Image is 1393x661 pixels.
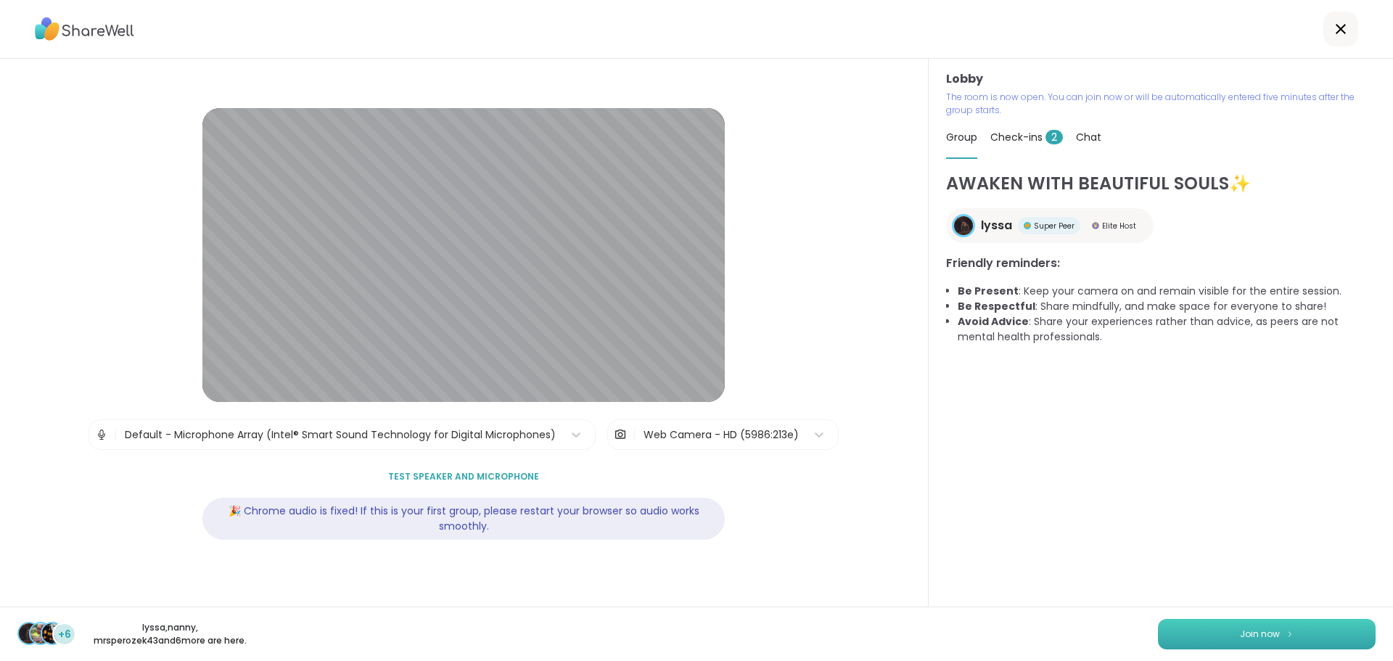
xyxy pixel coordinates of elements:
button: Join now [1158,619,1376,649]
b: Avoid Advice [958,314,1029,329]
h3: Lobby [946,70,1376,88]
img: Microphone [95,420,108,449]
span: Elite Host [1102,221,1136,231]
div: 🎉 Chrome audio is fixed! If this is your first group, please restart your browser so audio works ... [202,498,725,540]
span: Group [946,130,977,144]
h3: Friendly reminders: [946,255,1376,272]
span: Chat [1076,130,1101,144]
div: Web Camera - HD (5986:213e) [644,427,799,443]
span: +6 [58,627,71,642]
b: Be Present [958,284,1019,298]
li: : Share mindfully, and make space for everyone to share! [958,299,1376,314]
img: lyssa [954,216,973,235]
span: 2 [1045,130,1063,144]
img: nanny [30,623,51,644]
span: Test speaker and microphone [388,470,539,483]
img: lyssa [19,623,39,644]
img: ShareWell Logo [35,12,134,46]
span: Join now [1240,628,1280,641]
span: | [114,420,118,449]
a: lyssalyssaSuper PeerSuper PeerElite HostElite Host [946,208,1154,243]
p: The room is now open. You can join now or will be automatically entered five minutes after the gr... [946,91,1376,117]
img: Camera [614,420,627,449]
button: Test speaker and microphone [382,461,545,492]
span: Check-ins [990,130,1063,144]
img: Elite Host [1092,222,1099,229]
img: ShareWell Logomark [1286,630,1294,638]
span: | [633,420,636,449]
span: lyssa [981,217,1012,234]
b: Be Respectful [958,299,1035,313]
span: Super Peer [1034,221,1074,231]
img: Super Peer [1024,222,1031,229]
li: : Keep your camera on and remain visible for the entire session. [958,284,1376,299]
h1: AWAKEN WITH BEAUTIFUL SOULS✨ [946,171,1376,197]
li: : Share your experiences rather than advice, as peers are not mental health professionals. [958,314,1376,345]
img: mrsperozek43 [42,623,62,644]
div: Default - Microphone Array (Intel® Smart Sound Technology for Digital Microphones) [125,427,556,443]
p: lyssa , nanny , mrsperozek43 and 6 more are here. [89,621,251,647]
